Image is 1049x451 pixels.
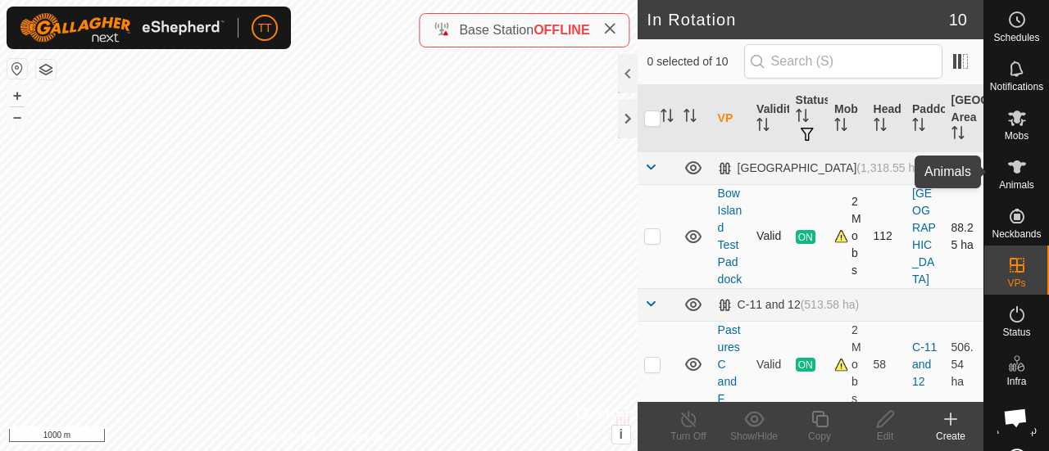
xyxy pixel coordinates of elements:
[945,85,983,152] th: [GEOGRAPHIC_DATA] Area
[750,321,788,408] td: Valid
[1007,278,1025,288] span: VPs
[718,161,925,175] div: [GEOGRAPHIC_DATA]
[718,323,741,405] a: Pastures C and F
[750,184,788,288] td: Valid
[828,85,866,152] th: Mob
[683,111,697,124] p-sorticon: Activate to sort
[661,111,674,124] p-sorticon: Activate to sort
[945,184,983,288] td: 88.25 ha
[750,85,788,152] th: Validity
[874,120,887,133] p-sorticon: Activate to sort
[254,430,316,444] a: Privacy Policy
[912,187,936,286] a: [GEOGRAPHIC_DATA]
[867,184,906,288] td: 112
[334,430,383,444] a: Contact Us
[647,10,949,29] h2: In Rotation
[1002,327,1030,337] span: Status
[945,321,983,408] td: 506.54 ha
[656,429,721,444] div: Turn Off
[796,111,809,124] p-sorticon: Activate to sort
[796,358,815,372] span: ON
[647,53,744,70] span: 0 selected of 10
[834,193,860,279] div: 2 Mobs
[834,322,860,408] div: 2 Mobs
[721,429,787,444] div: Show/Hide
[990,82,1043,92] span: Notifications
[912,120,925,133] p-sorticon: Activate to sort
[951,129,965,142] p-sorticon: Activate to sort
[718,298,860,312] div: C-11 and 12
[918,429,983,444] div: Create
[1005,131,1029,141] span: Mobs
[7,59,27,79] button: Reset Map
[867,85,906,152] th: Head
[867,321,906,408] td: 58
[718,187,742,286] a: Bow Island Test Paddock
[20,13,225,43] img: Gallagher Logo
[619,427,622,441] span: i
[993,33,1039,43] span: Schedules
[787,429,852,444] div: Copy
[999,180,1034,190] span: Animals
[993,395,1038,440] div: Open chat
[36,60,56,79] button: Map Layers
[801,298,860,311] span: (513.58 ha)
[711,85,750,152] th: VP
[852,429,918,444] div: Edit
[534,23,589,37] span: OFFLINE
[856,161,924,174] span: (1,318.55 ha)
[906,85,944,152] th: Paddock
[997,426,1037,435] span: Heatmap
[1006,377,1026,386] span: Infra
[459,23,534,37] span: Base Station
[789,85,828,152] th: Status
[7,107,27,127] button: –
[744,44,942,79] input: Search (S)
[756,120,770,133] p-sorticon: Activate to sort
[7,86,27,106] button: +
[834,120,847,133] p-sorticon: Activate to sort
[992,229,1041,239] span: Neckbands
[257,20,271,37] span: TT
[796,230,815,244] span: ON
[949,7,967,32] span: 10
[612,426,630,444] button: i
[912,341,937,388] a: C-11 and 12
